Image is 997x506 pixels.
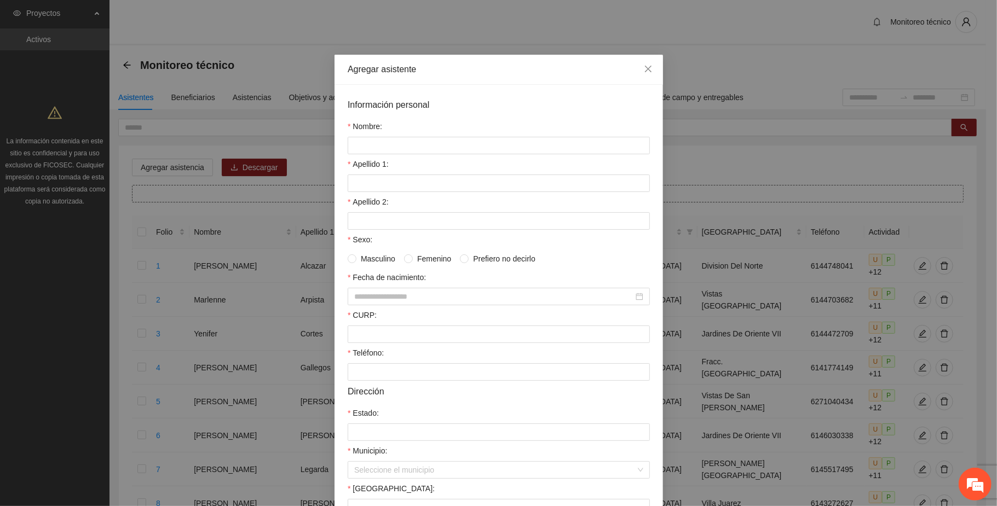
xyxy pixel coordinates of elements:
textarea: Escriba su mensaje y pulse “Intro” [5,299,209,337]
span: Femenino [413,253,456,265]
label: Sexo: [348,234,372,246]
div: Minimizar ventana de chat en vivo [180,5,206,32]
label: Colonia: [348,482,435,495]
label: CURP: [348,309,377,321]
label: Apellido 2: [348,196,389,208]
label: Apellido 1: [348,158,389,170]
span: Dirección [348,385,384,398]
input: Apellido 2: [348,212,650,230]
label: Teléfono: [348,347,384,359]
span: close [644,65,653,73]
span: Estamos en línea. [64,146,151,257]
div: Chatee con nosotros ahora [57,56,184,70]
span: Información personal [348,98,429,112]
input: Apellido 1: [348,175,650,192]
input: Fecha de nacimiento: [354,290,633,303]
div: Agregar asistente [348,63,650,75]
span: Masculino [356,253,400,265]
input: Nombre: [348,137,650,154]
input: CURP: [348,325,650,343]
label: Municipio: [348,445,387,457]
span: Prefiero no decirlo [469,253,540,265]
label: Estado: [348,407,379,419]
input: Municipio: [354,462,636,478]
label: Nombre: [348,120,382,132]
label: Fecha de nacimiento: [348,271,426,283]
button: Close [633,55,663,84]
input: Estado: [348,423,650,441]
input: Teléfono: [348,363,650,381]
